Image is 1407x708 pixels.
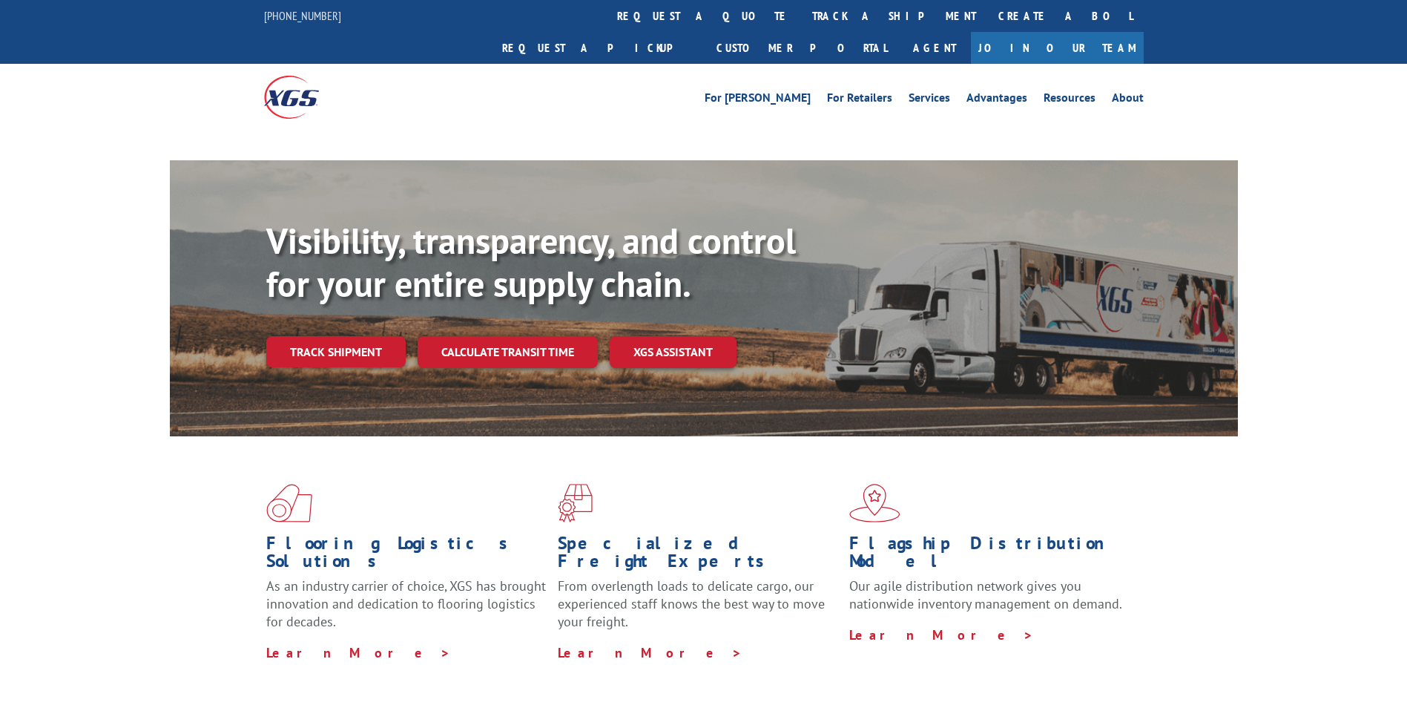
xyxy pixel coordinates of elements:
a: Track shipment [266,336,406,367]
a: Services [909,92,950,108]
a: Learn More > [266,644,451,661]
a: Learn More > [558,644,742,661]
a: Learn More > [849,626,1034,643]
a: Resources [1044,92,1095,108]
a: Request a pickup [491,32,705,64]
img: xgs-icon-flagship-distribution-model-red [849,484,900,522]
span: Our agile distribution network gives you nationwide inventory management on demand. [849,577,1122,612]
p: From overlength loads to delicate cargo, our experienced staff knows the best way to move your fr... [558,577,838,643]
span: As an industry carrier of choice, XGS has brought innovation and dedication to flooring logistics... [266,577,546,630]
a: For Retailers [827,92,892,108]
h1: Specialized Freight Experts [558,534,838,577]
h1: Flagship Distribution Model [849,534,1130,577]
img: xgs-icon-focused-on-flooring-red [558,484,593,522]
a: For [PERSON_NAME] [705,92,811,108]
a: Agent [898,32,971,64]
a: Join Our Team [971,32,1144,64]
a: Customer Portal [705,32,898,64]
a: About [1112,92,1144,108]
a: [PHONE_NUMBER] [264,8,341,23]
a: Calculate transit time [418,336,598,368]
a: XGS ASSISTANT [610,336,737,368]
b: Visibility, transparency, and control for your entire supply chain. [266,217,796,307]
a: Advantages [966,92,1027,108]
h1: Flooring Logistics Solutions [266,534,547,577]
img: xgs-icon-total-supply-chain-intelligence-red [266,484,312,522]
